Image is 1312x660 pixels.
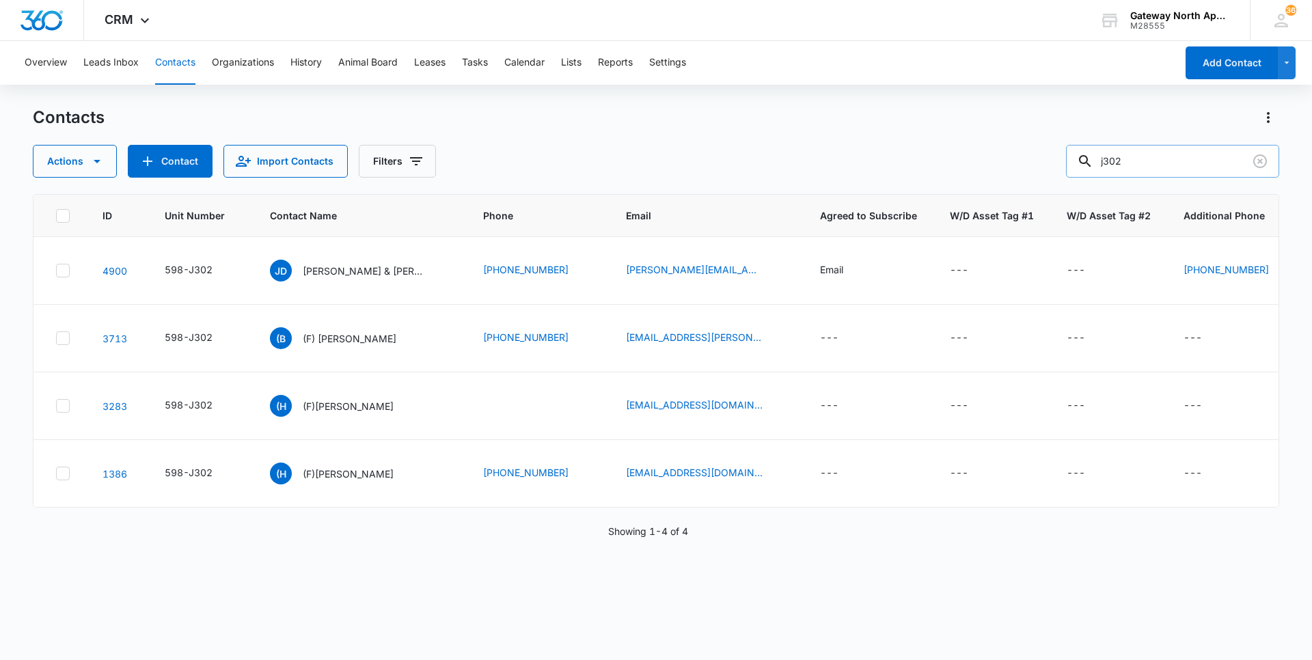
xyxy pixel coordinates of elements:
[270,327,421,349] div: Contact Name - (F) Bianca Rinaldi - Select to Edit Field
[504,41,545,85] button: Calendar
[303,467,394,481] p: (F)[PERSON_NAME]
[626,330,787,346] div: Email - ms.bia.rinaldi@gmail.com - Select to Edit Field
[33,107,105,128] h1: Contacts
[483,208,573,223] span: Phone
[165,465,237,482] div: Unit Number - 598-J302 - Select to Edit Field
[128,145,213,178] button: Add Contact
[626,398,763,412] a: [EMAIL_ADDRESS][DOMAIN_NAME]
[1067,465,1085,482] div: ---
[598,41,633,85] button: Reports
[820,262,868,279] div: Agreed to Subscribe - Email - Select to Edit Field
[483,262,593,279] div: Phone - (720) 818-5724 - Select to Edit Field
[1184,398,1202,414] div: ---
[270,208,430,223] span: Contact Name
[1067,208,1151,223] span: W/D Asset Tag #2
[270,260,450,281] div: Contact Name - Jillian DeFries & Thomas Sifuentes - Select to Edit Field
[626,465,763,480] a: [EMAIL_ADDRESS][DOMAIN_NAME]
[102,333,127,344] a: Navigate to contact details page for (F) Bianca Rinaldi
[270,395,418,417] div: Contact Name - (F)Christopher Hurlburt - Select to Edit Field
[483,465,569,480] a: [PHONE_NUMBER]
[414,41,446,85] button: Leases
[212,41,274,85] button: Organizations
[483,330,593,346] div: Phone - (720) 312-9231 - Select to Edit Field
[820,330,863,346] div: Agreed to Subscribe - - Select to Edit Field
[820,330,838,346] div: ---
[303,264,426,278] p: [PERSON_NAME] & [PERSON_NAME]
[820,208,917,223] span: Agreed to Subscribe
[359,145,436,178] button: Filters
[483,262,569,277] a: [PHONE_NUMBER]
[270,463,418,484] div: Contact Name - (F)Shannon Haiges - Select to Edit Field
[165,262,213,277] div: 598-J302
[1067,330,1110,346] div: W/D Asset Tag #2 - - Select to Edit Field
[303,331,396,346] p: (F) [PERSON_NAME]
[290,41,322,85] button: History
[950,398,993,414] div: W/D Asset Tag #1 - - Select to Edit Field
[1184,262,1269,277] a: [PHONE_NUMBER]
[950,262,993,279] div: W/D Asset Tag #1 - - Select to Edit Field
[626,262,787,279] div: Email - jillian.defries@blackdogled.com - Select to Edit Field
[1184,330,1202,346] div: ---
[25,41,67,85] button: Overview
[950,465,993,482] div: W/D Asset Tag #1 - - Select to Edit Field
[1066,145,1279,178] input: Search Contacts
[1186,46,1278,79] button: Add Contact
[165,330,213,344] div: 598-J302
[1067,330,1085,346] div: ---
[33,145,117,178] button: Actions
[1067,262,1085,279] div: ---
[102,400,127,412] a: Navigate to contact details page for (F)Christopher Hurlburt
[165,398,237,414] div: Unit Number - 598-J302 - Select to Edit Field
[270,327,292,349] span: (B
[165,398,213,412] div: 598-J302
[102,208,112,223] span: ID
[1184,208,1294,223] span: Additional Phone
[626,208,767,223] span: Email
[462,41,488,85] button: Tasks
[303,399,394,413] p: (F)[PERSON_NAME]
[626,262,763,277] a: [PERSON_NAME][EMAIL_ADDRESS][PERSON_NAME][DOMAIN_NAME]
[483,330,569,344] a: [PHONE_NUMBER]
[1067,398,1085,414] div: ---
[270,260,292,281] span: JD
[950,330,968,346] div: ---
[1067,262,1110,279] div: W/D Asset Tag #2 - - Select to Edit Field
[820,398,863,414] div: Agreed to Subscribe - - Select to Edit Field
[105,12,133,27] span: CRM
[483,403,508,420] div: Phone - (765) 250-0047 (765) 250-0047 - Select to Edit Field
[1130,21,1230,31] div: account id
[165,465,213,480] div: 598-J302
[626,398,787,414] div: Email - ckhurly@gmail.com - Select to Edit Field
[1067,465,1110,482] div: W/D Asset Tag #2 - - Select to Edit Field
[1184,262,1294,279] div: Additional Phone - (720) 818-5724 - Select to Edit Field
[820,465,838,482] div: ---
[1184,465,1227,482] div: Additional Phone - - Select to Edit Field
[820,398,838,414] div: ---
[338,41,398,85] button: Animal Board
[165,262,237,279] div: Unit Number - 598-J302 - Select to Edit Field
[649,41,686,85] button: Settings
[820,262,843,277] div: Email
[102,265,127,277] a: Navigate to contact details page for Jillian DeFries & Thomas Sifuentes
[626,330,763,344] a: [EMAIL_ADDRESS][PERSON_NAME][DOMAIN_NAME]
[608,524,688,538] p: Showing 1-4 of 4
[1130,10,1230,21] div: account name
[1249,150,1271,172] button: Clear
[820,465,863,482] div: Agreed to Subscribe - - Select to Edit Field
[223,145,348,178] button: Import Contacts
[83,41,139,85] button: Leads Inbox
[165,330,237,346] div: Unit Number - 598-J302 - Select to Edit Field
[1285,5,1296,16] span: 36
[1184,398,1227,414] div: Additional Phone - - Select to Edit Field
[950,398,968,414] div: ---
[483,465,593,482] div: Phone - (303) 704-9978 - Select to Edit Field
[950,465,968,482] div: ---
[1285,5,1296,16] div: notifications count
[626,465,787,482] div: Email - shannongreer17@gmail.com - Select to Edit Field
[1184,465,1202,482] div: ---
[155,41,195,85] button: Contacts
[950,262,968,279] div: ---
[950,330,993,346] div: W/D Asset Tag #1 - - Select to Edit Field
[1184,330,1227,346] div: Additional Phone - - Select to Edit Field
[165,208,237,223] span: Unit Number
